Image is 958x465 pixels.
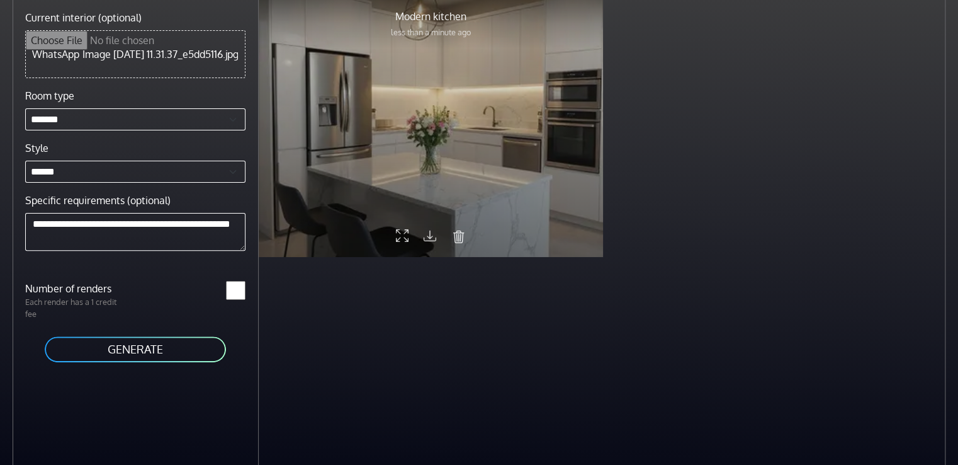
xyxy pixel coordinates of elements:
[391,26,471,38] p: less than a minute ago
[43,335,227,364] button: GENERATE
[25,10,142,25] label: Current interior (optional)
[25,88,74,103] label: Room type
[391,9,471,24] p: Modern kitchen
[18,296,135,320] p: Each render has a 1 credit fee
[18,281,135,296] label: Number of renders
[25,193,171,208] label: Specific requirements (optional)
[25,141,48,156] label: Style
